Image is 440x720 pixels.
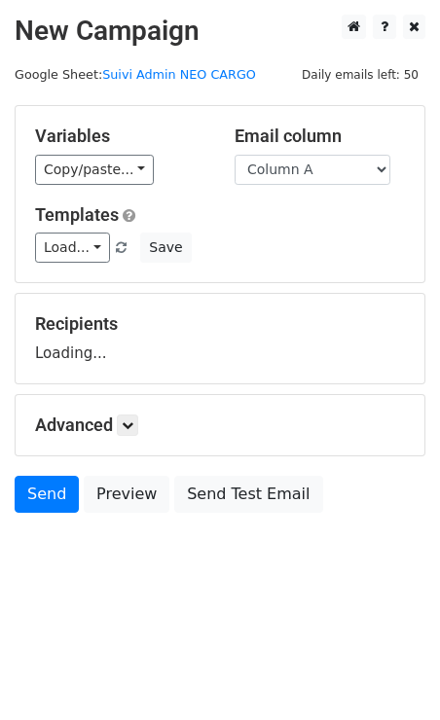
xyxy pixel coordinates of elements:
[35,204,119,225] a: Templates
[35,233,110,263] a: Load...
[35,126,205,147] h5: Variables
[35,313,405,335] h5: Recipients
[295,67,425,82] a: Daily emails left: 50
[174,476,322,513] a: Send Test Email
[102,67,256,82] a: Suivi Admin NEO CARGO
[15,67,256,82] small: Google Sheet:
[235,126,405,147] h5: Email column
[35,313,405,364] div: Loading...
[140,233,191,263] button: Save
[35,155,154,185] a: Copy/paste...
[84,476,169,513] a: Preview
[35,414,405,436] h5: Advanced
[15,15,425,48] h2: New Campaign
[295,64,425,86] span: Daily emails left: 50
[15,476,79,513] a: Send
